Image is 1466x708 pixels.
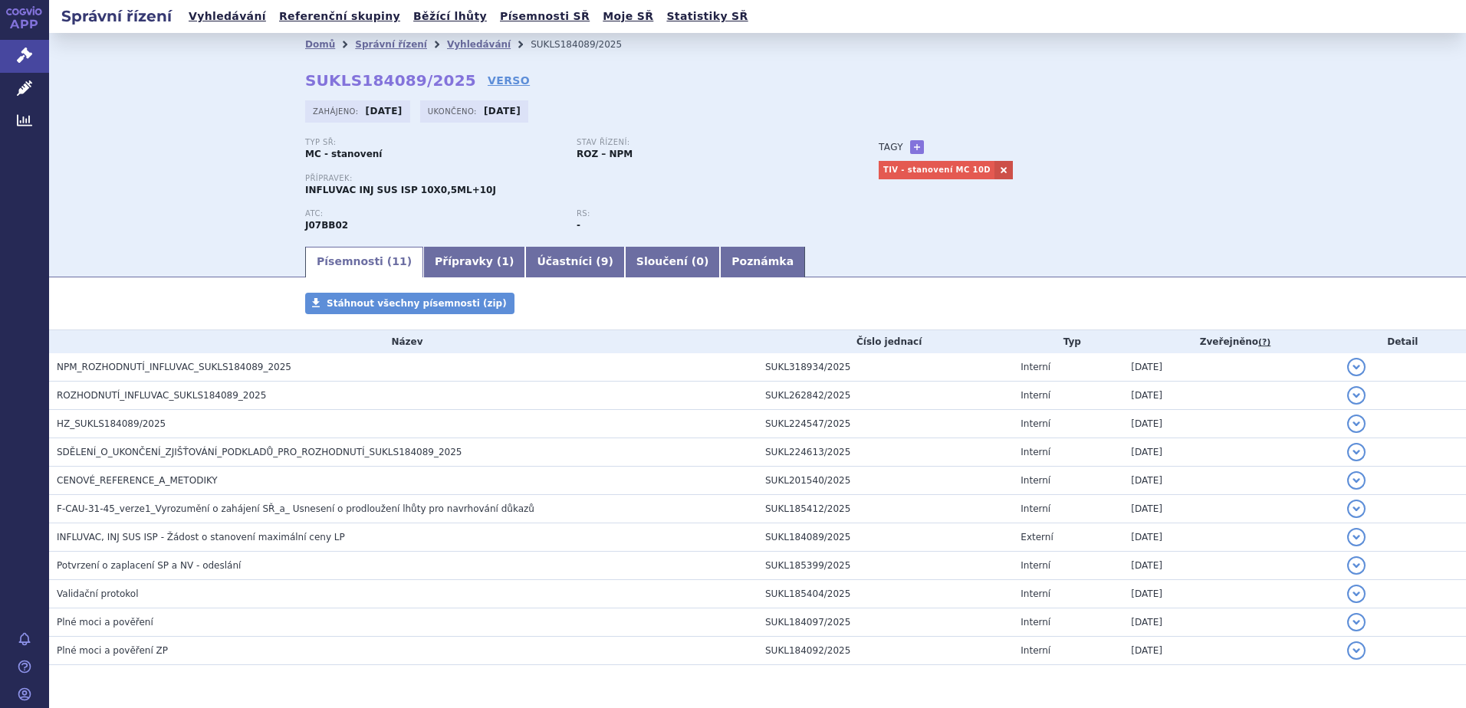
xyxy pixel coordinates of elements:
abbr: (?) [1258,337,1270,348]
li: SUKLS184089/2025 [531,33,642,56]
a: TIV - stanovení MC 10D [879,161,994,179]
strong: MC - stanovení [305,149,382,159]
span: Interní [1021,475,1050,486]
td: SUKL185399/2025 [758,552,1013,580]
h3: Tagy [879,138,903,156]
span: Validační protokol [57,588,139,599]
button: detail [1347,528,1366,546]
td: SUKL224613/2025 [758,438,1013,467]
button: detail [1347,613,1366,631]
p: Stav řízení: [577,138,833,147]
span: Interní [1021,560,1050,571]
td: [DATE] [1123,353,1339,382]
td: SUKL185412/2025 [758,495,1013,523]
strong: CHŘIPKA, INAKTIVOVANÁ VAKCÍNA, ŠTĚPENÝ VIRUS NEBO POVRCHOVÝ ANTIGEN [305,220,348,231]
span: Plné moci a pověření ZP [57,645,168,656]
a: Vyhledávání [447,39,511,50]
span: 11 [392,255,406,267]
a: Domů [305,39,335,50]
a: Písemnosti SŘ [495,6,594,27]
p: Přípravek: [305,174,848,183]
a: Vyhledávání [184,6,271,27]
button: detail [1347,471,1366,490]
td: [DATE] [1123,637,1339,665]
button: detail [1347,415,1366,433]
th: Typ [1013,330,1123,353]
a: Běžící lhůty [409,6,491,27]
a: Referenční skupiny [274,6,405,27]
span: NPM_ROZHODNUTÍ_INFLUVAC_SUKLS184089_2025 [57,362,291,372]
a: Správní řízení [355,39,427,50]
td: SUKL201540/2025 [758,467,1013,495]
td: [DATE] [1123,410,1339,438]
button: detail [1347,585,1366,603]
span: Interní [1021,645,1050,656]
span: Ukončeno: [428,105,480,117]
a: + [910,140,924,154]
span: INFLUVAC, INJ SUS ISP - Žádost o stanovení maximální ceny LP [57,532,345,542]
a: Písemnosti (11) [305,247,423,277]
span: Interní [1021,503,1050,514]
td: [DATE] [1123,523,1339,552]
a: VERSO [488,73,530,88]
a: Poznámka [720,247,805,277]
th: Detail [1339,330,1466,353]
td: SUKL224547/2025 [758,410,1013,438]
button: detail [1347,500,1366,518]
span: Interní [1021,362,1050,372]
td: SUKL184089/2025 [758,523,1013,552]
td: [DATE] [1123,438,1339,467]
span: Zahájeno: [313,105,361,117]
td: [DATE] [1123,382,1339,410]
span: F-CAU-31-45_verze1_Vyrozumění o zahájení SŘ_a_ Usnesení o prodloužení lhůty pro navrhování důkazů [57,503,534,514]
strong: - [577,220,580,231]
td: [DATE] [1123,552,1339,580]
td: SUKL185404/2025 [758,580,1013,608]
span: Stáhnout všechny písemnosti (zip) [327,298,507,309]
span: Interní [1021,418,1050,429]
td: SUKL262842/2025 [758,382,1013,410]
p: Typ SŘ: [305,138,561,147]
span: Plné moci a pověření [57,617,153,628]
button: detail [1347,358,1366,376]
button: detail [1347,556,1366,575]
h2: Správní řízení [49,5,184,27]
span: 9 [601,255,609,267]
span: SDĚLENÍ_O_UKONČENÍ_ZJIŠŤOVÁNÍ_PODKLADŮ_PRO_ROZHODNUTÍ_SUKLS184089_2025 [57,447,462,457]
button: detail [1347,443,1366,461]
td: [DATE] [1123,608,1339,637]
span: 1 [501,255,509,267]
th: Název [49,330,758,353]
strong: ROZ – NPM [577,149,633,159]
strong: [DATE] [484,106,521,116]
span: 0 [696,255,704,267]
a: Moje SŘ [598,6,658,27]
a: Přípravky (1) [423,247,525,277]
span: Interní [1021,617,1050,628]
span: ROZHODNUTÍ_INFLUVAC_SUKLS184089_2025 [57,390,266,401]
p: ATC: [305,209,561,218]
strong: [DATE] [366,106,403,116]
button: detail [1347,386,1366,405]
p: RS: [577,209,833,218]
button: detail [1347,641,1366,660]
th: Zveřejněno [1123,330,1339,353]
a: Stáhnout všechny písemnosti (zip) [305,293,514,314]
span: Externí [1021,532,1053,542]
span: Interní [1021,390,1050,401]
td: SUKL184092/2025 [758,637,1013,665]
td: SUKL318934/2025 [758,353,1013,382]
span: INFLUVAC INJ SUS ISP 10X0,5ML+10J [305,185,496,195]
span: HZ_SUKLS184089/2025 [57,418,166,429]
a: Účastníci (9) [525,247,624,277]
a: Sloučení (0) [625,247,720,277]
td: SUKL184097/2025 [758,608,1013,637]
a: Statistiky SŘ [662,6,752,27]
span: CENOVÉ_REFERENCE_A_METODIKY [57,475,218,486]
td: [DATE] [1123,580,1339,608]
span: Potvrzení o zaplacení SP a NV - odeslání [57,560,241,571]
span: Interní [1021,447,1050,457]
td: [DATE] [1123,467,1339,495]
td: [DATE] [1123,495,1339,523]
span: Interní [1021,588,1050,599]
